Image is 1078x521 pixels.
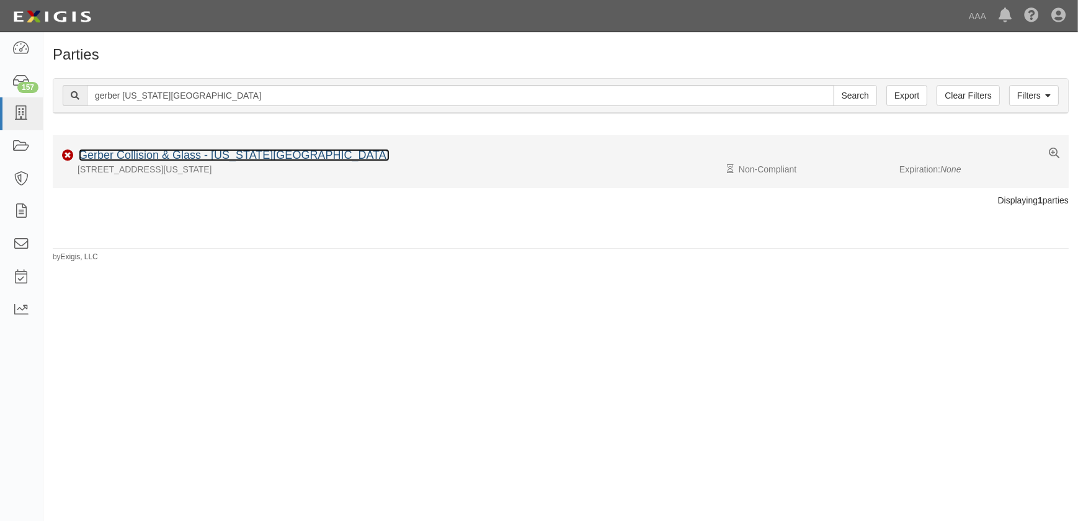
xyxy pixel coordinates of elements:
input: Search [834,85,877,106]
h1: Parties [53,47,1069,63]
b: 1 [1038,195,1043,205]
div: [STREET_ADDRESS][US_STATE] [53,163,730,176]
div: Displaying parties [43,194,1078,207]
div: Gerber Collision & Glass - Virginia Beach [74,148,390,164]
i: Non-Compliant [62,151,74,160]
input: Search [87,85,834,106]
a: Gerber Collision & Glass - [US_STATE][GEOGRAPHIC_DATA] [79,149,390,161]
i: Help Center - Complianz [1024,9,1039,24]
small: by [53,252,98,262]
a: Clear Filters [937,85,999,106]
a: Exigis, LLC [61,252,98,261]
a: Export [886,85,927,106]
a: Filters [1009,85,1059,106]
i: Pending Review [727,165,734,174]
i: None [940,164,961,174]
a: AAA [963,4,992,29]
div: Expiration: [899,163,1069,176]
div: 157 [17,82,38,93]
img: logo-5460c22ac91f19d4615b14bd174203de0afe785f0fc80cf4dbbc73dc1793850b.png [9,6,95,28]
div: Non-Compliant [730,163,899,176]
a: View results summary [1049,148,1059,160]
